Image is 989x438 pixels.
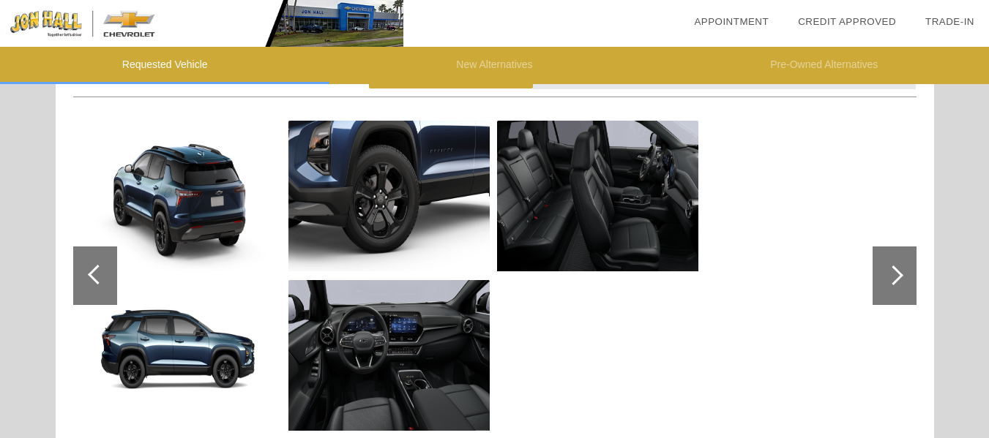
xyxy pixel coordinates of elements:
[329,47,659,84] li: New Alternatives
[288,280,490,431] img: 5.jpg
[798,16,896,27] a: Credit Approved
[694,16,769,27] a: Appointment
[80,121,281,271] img: 2.jpg
[660,47,989,84] li: Pre-Owned Alternatives
[497,121,698,271] img: 6.jpg
[288,121,490,271] img: 4.jpg
[80,280,281,431] img: 3.jpg
[925,16,974,27] a: Trade-In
